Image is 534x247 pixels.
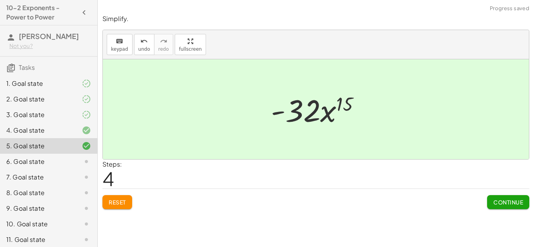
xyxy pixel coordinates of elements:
i: Task not started. [82,188,91,197]
button: Continue [487,195,529,209]
div: 3. Goal state [6,110,69,119]
button: redoredo [154,34,173,55]
div: 9. Goal state [6,204,69,213]
div: 11. Goal state [6,235,69,244]
i: Task not started. [82,219,91,229]
div: Not you? [9,42,91,50]
i: Task finished and part of it marked as correct. [82,79,91,88]
span: fullscreen [179,46,202,52]
button: fullscreen [175,34,206,55]
span: Reset [109,199,126,206]
div: 4. Goal state [6,126,69,135]
i: Task finished and correct. [82,141,91,151]
button: undoundo [134,34,154,55]
div: 8. Goal state [6,188,69,197]
span: Tasks [19,63,35,71]
i: keyboard [116,37,123,46]
label: Steps: [102,160,122,168]
div: 6. Goal state [6,157,69,166]
i: undo [140,37,148,46]
span: undo [138,46,150,52]
div: 2. Goal state [6,94,69,104]
p: Simplify. [102,14,529,23]
i: Task not started. [82,204,91,213]
span: keypad [111,46,128,52]
div: 10. Goal state [6,219,69,229]
i: Task finished and correct. [82,126,91,135]
span: [PERSON_NAME] [19,32,79,41]
i: Task finished and part of it marked as correct. [82,110,91,119]
div: 1. Goal state [6,79,69,88]
i: Task not started. [82,235,91,244]
span: redo [158,46,169,52]
i: Task not started. [82,172,91,182]
i: Task not started. [82,157,91,166]
div: 5. Goal state [6,141,69,151]
button: Reset [102,195,132,209]
i: redo [160,37,167,46]
span: Progress saved [490,5,529,12]
i: Task finished and part of it marked as correct. [82,94,91,104]
h4: 10-2 Exponents - Power to Power [6,3,77,22]
span: 4 [102,167,114,190]
span: Continue [493,199,523,206]
div: 7. Goal state [6,172,69,182]
button: keyboardkeypad [107,34,133,55]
